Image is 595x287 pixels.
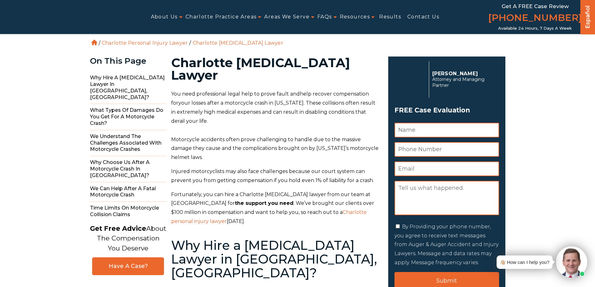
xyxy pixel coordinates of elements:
[90,156,166,182] span: Why Choose Us After a Motorcycle Crash in [GEOGRAPHIC_DATA]?
[500,258,549,266] div: 👋🏼 How can I help you?
[235,200,294,206] b: the support you need
[90,104,166,130] span: What Types of Damages do You Get for a Motorcycle Crash?
[90,182,166,202] span: We Can Help After a Fatal Motorcycle Crash
[90,202,166,221] span: Time Limits on Motorcycle Collision Claims
[394,224,498,265] label: By Providing your phone number, you agree to receive text messages from Auger & Auger Accident an...
[171,57,381,82] h1: Charlotte [MEDICAL_DATA] Lawyer
[171,191,370,206] span: Fortunately, you can hire a Charlotte [MEDICAL_DATA] lawyer from our team at [GEOGRAPHIC_DATA] for
[151,10,178,24] a: About Us
[394,64,426,95] img: Herbert Auger
[394,161,499,176] input: Email
[92,257,164,275] a: Have A Case?
[171,91,300,97] span: You need professional legal help to prove fault and
[90,72,166,104] span: Why Hire a [MEDICAL_DATA] Lawyer in [GEOGRAPHIC_DATA], [GEOGRAPHIC_DATA]?
[90,224,166,253] p: About The Compensation You Deserve
[498,26,572,31] span: Available 24 Hours, 7 Days a Week
[340,10,370,24] a: Resources
[90,225,146,232] strong: Get Free Advice
[186,10,257,24] a: Charlotte Practice Areas
[4,10,102,25] img: Auger & Auger Accident and Injury Lawyers Logo
[394,104,499,116] h3: FREE Case Evaluation
[488,11,582,26] a: [PHONE_NUMBER]
[191,40,285,46] li: Charlotte [MEDICAL_DATA] Lawyer
[379,10,401,24] a: Results
[90,57,166,66] div: On This Page
[556,246,587,278] img: Intaker widget Avatar
[407,10,439,24] a: Contact Us
[171,136,379,161] span: Motorcycle accidents often prove challenging to handle due to the massive damage they cause and t...
[502,3,569,9] span: Get a FREE Case Review
[432,71,496,77] p: [PERSON_NAME]
[102,40,188,46] a: Charlotte Personal Injury Lawyer
[92,40,97,45] a: Home
[171,239,381,280] h2: Why Hire a [MEDICAL_DATA] Lawyer in [GEOGRAPHIC_DATA], [GEOGRAPHIC_DATA]?
[394,123,499,137] input: Name
[99,263,157,270] span: Have A Case?
[264,10,310,24] a: Areas We Serve
[171,168,374,183] span: Injured motorcyclists may also face challenges because our court system can prevent you from gett...
[227,218,245,224] span: [DATE].
[90,130,166,156] span: We Understand the Challenges Associated with Motorcycle Crashes
[432,77,496,88] span: Attorney and Managing Partner
[317,10,332,24] a: FAQs
[171,100,375,124] span: your losses after a motorcycle crash in [US_STATE]. These collisions often result in extremely hi...
[394,142,499,157] input: Phone Number
[171,209,367,224] a: Charlotte personal injury lawyer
